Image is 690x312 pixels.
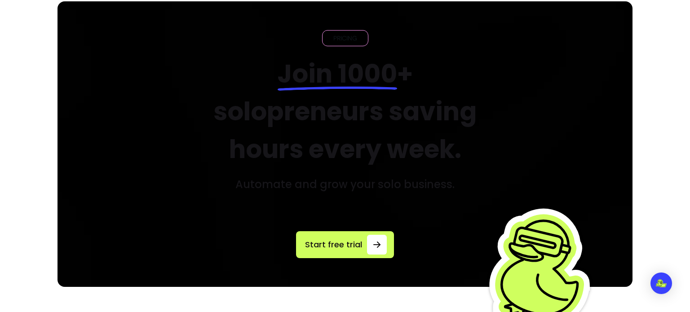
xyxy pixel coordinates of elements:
span: Start free trial [303,238,363,251]
div: Open Intercom Messenger [650,272,672,294]
span: Join 1000 [278,56,397,92]
a: Start free trial [296,231,394,258]
span: PRICING [330,34,361,43]
h3: Automate and grow your solo business. [235,177,455,192]
h2: + solopreneurs saving hours every week. [193,55,497,168]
